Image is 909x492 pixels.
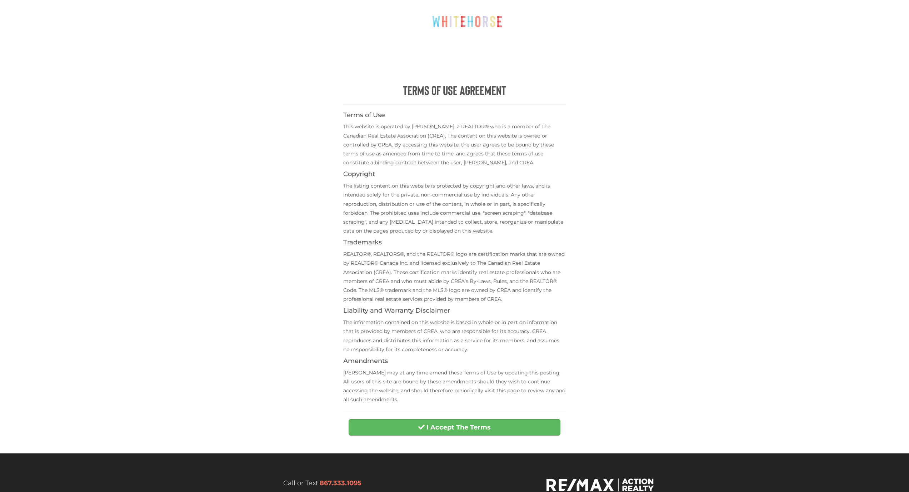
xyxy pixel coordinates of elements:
[321,44,400,58] a: Explore Whitehorse
[255,478,390,488] p: Call or Text:
[343,318,566,354] p: The information contained on this website is based in whole or in part on information that is pro...
[258,44,651,58] nav: Menu
[485,44,575,58] a: About [PERSON_NAME]
[343,182,566,235] p: The listing content on this website is protected by copyright and other laws, and is intended sol...
[533,10,643,20] span: Call or Text [PERSON_NAME]: [PHONE_NUMBER]
[584,44,626,58] a: Listings
[349,419,560,436] button: I Accept The Terms
[343,83,566,97] h1: Terms of Use Agreement
[343,239,566,246] h4: Trademarks
[343,368,566,404] p: [PERSON_NAME] may at any time amend these Terms of Use by updating this posting. All users of thi...
[343,358,566,365] h4: Amendments
[343,307,566,314] h4: Liability and Warranty Disclaimer
[343,122,566,167] p: This website is operated by [PERSON_NAME], a REALTOR® who is a member of The Canadian Real Estate...
[320,479,361,487] a: 867.333.1095
[426,423,491,431] strong: I Accept The Terms
[448,44,476,58] a: Sell
[343,250,566,304] p: REALTOR®, REALTORS®, and the REALTOR® logo are certification marks that are owned by REALTOR® Can...
[524,6,652,24] a: Call or Text [PERSON_NAME]: [PHONE_NUMBER]
[343,112,566,119] h4: Terms of Use
[343,171,566,178] h4: Copyright
[284,44,313,58] a: Home
[409,44,439,58] a: Buy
